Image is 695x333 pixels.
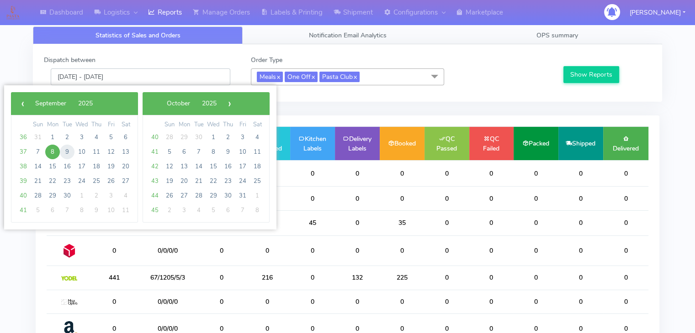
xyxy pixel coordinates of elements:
td: Kitchen Labels [290,127,335,160]
span: 5 [206,203,221,218]
span: 20 [118,159,133,174]
span: September [35,99,66,108]
span: 39 [16,174,31,188]
span: 7 [31,145,45,159]
td: QC Passed [424,127,469,160]
span: 19 [104,159,118,174]
td: 0 [469,160,514,187]
span: 26 [162,188,177,203]
td: 0 [335,160,380,187]
td: Delivered [603,127,648,160]
span: 28 [162,130,177,145]
span: 9 [89,203,104,218]
input: Pick the Daterange [51,68,230,85]
span: 13 [118,145,133,159]
span: 28 [31,188,45,203]
span: 3 [235,130,250,145]
td: 0 [380,160,424,187]
span: Notification Email Analytics [309,31,387,40]
span: 17 [74,159,89,174]
td: 132 [335,266,380,290]
th: weekday [74,120,89,130]
span: 24 [74,174,89,188]
span: 30 [60,188,74,203]
span: 22 [45,174,60,188]
span: 14 [191,159,206,174]
td: 0 [558,210,603,235]
span: 42 [148,159,162,174]
td: 0 [558,235,603,265]
span: 22 [206,174,221,188]
span: 6 [177,145,191,159]
td: 0/0/0/0 [136,290,199,313]
td: 0/0/0/0 [136,235,199,265]
span: 23 [221,174,235,188]
span: 8 [45,145,60,159]
span: 31 [235,188,250,203]
span: 21 [31,174,45,188]
img: Yodel [61,276,77,281]
span: 7 [60,203,74,218]
span: 41 [16,203,31,218]
span: 7 [235,203,250,218]
th: weekday [104,120,118,130]
button: October [161,97,196,110]
span: 29 [177,130,191,145]
button: 2025 [196,97,223,110]
td: 0 [199,235,244,265]
span: 29 [45,188,60,203]
span: 4 [191,203,206,218]
bs-datepicker-navigation-view: ​ ​ ​ [147,97,236,106]
td: 0 [603,210,648,235]
button: › [223,97,236,110]
ul: Tabs [33,26,662,44]
span: 10 [74,145,89,159]
td: 0 [290,266,335,290]
span: 40 [148,130,162,145]
span: October [167,99,190,108]
td: 0 [199,290,244,313]
span: 43 [148,174,162,188]
a: x [353,72,357,81]
th: weekday [221,120,235,130]
span: 9 [60,145,74,159]
span: 30 [191,130,206,145]
span: 16 [60,159,74,174]
td: 0 [92,235,136,265]
span: 2 [221,130,235,145]
span: 14 [31,159,45,174]
td: 0 [424,187,469,210]
span: 27 [118,174,133,188]
span: 1 [206,130,221,145]
td: 0 [244,290,290,313]
span: 12 [104,145,118,159]
button: 2025 [72,97,99,110]
td: 0 [290,290,335,313]
td: 0 [199,266,244,290]
td: 0 [335,187,380,210]
span: 28 [191,188,206,203]
button: ‹ [16,97,29,110]
td: 225 [380,266,424,290]
td: 0 [558,266,603,290]
span: 31 [31,130,45,145]
td: 0 [469,210,514,235]
span: 40 [16,188,31,203]
td: 0 [469,235,514,265]
td: 0 [469,187,514,210]
span: 18 [89,159,104,174]
span: 16 [221,159,235,174]
td: 0 [603,235,648,265]
span: 6 [45,203,60,218]
td: 0 [558,290,603,313]
td: 0 [469,290,514,313]
td: 0 [424,290,469,313]
span: Statistics of Sales and Orders [95,31,180,40]
td: 0 [424,235,469,265]
span: 8 [206,145,221,159]
td: 0 [603,160,648,187]
th: weekday [177,120,191,130]
span: 21 [191,174,206,188]
span: 4 [250,130,265,145]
